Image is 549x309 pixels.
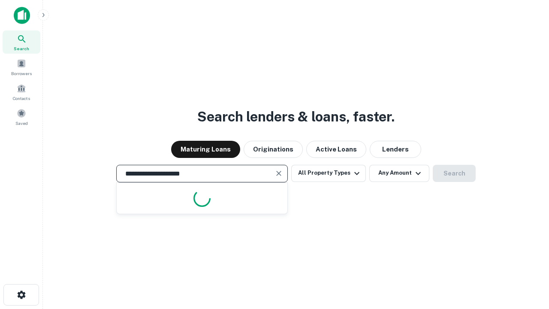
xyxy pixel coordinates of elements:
[3,30,40,54] a: Search
[171,141,240,158] button: Maturing Loans
[273,167,285,179] button: Clear
[370,141,421,158] button: Lenders
[3,105,40,128] a: Saved
[14,7,30,24] img: capitalize-icon.png
[14,45,29,52] span: Search
[3,80,40,103] a: Contacts
[197,106,395,127] h3: Search lenders & loans, faster.
[506,240,549,282] iframe: Chat Widget
[306,141,366,158] button: Active Loans
[15,120,28,127] span: Saved
[291,165,366,182] button: All Property Types
[11,70,32,77] span: Borrowers
[369,165,429,182] button: Any Amount
[13,95,30,102] span: Contacts
[244,141,303,158] button: Originations
[3,55,40,79] a: Borrowers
